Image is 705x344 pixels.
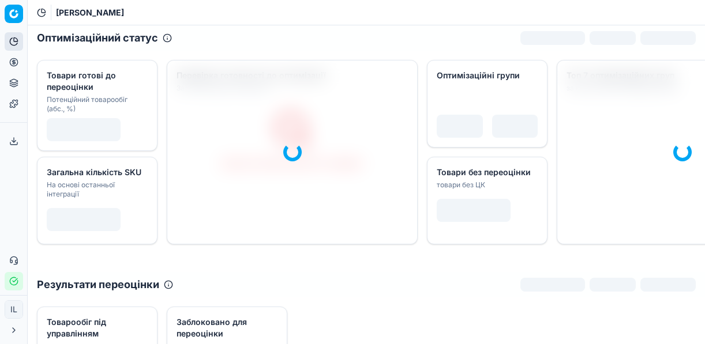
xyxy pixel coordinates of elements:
[437,70,535,81] div: Оптимізаційні групи
[47,95,145,114] div: Потенційний товарообіг (абс., %)
[437,180,535,190] div: товари без ЦК
[5,301,22,318] span: IL
[37,30,158,46] h2: Оптимізаційний статус
[56,7,124,18] span: [PERSON_NAME]
[177,316,275,339] div: Заблоковано для переоцінки
[47,70,145,93] div: Товари готові до переоцінки
[437,167,535,178] div: Товари без переоцінки
[56,7,124,18] nav: breadcrumb
[47,167,145,178] div: Загальна кількість SKU
[5,300,23,319] button: IL
[47,316,145,339] div: Товарообіг під управлінням
[47,180,145,199] div: На основі останньої інтеграції
[37,277,159,293] h2: Результати переоцінки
